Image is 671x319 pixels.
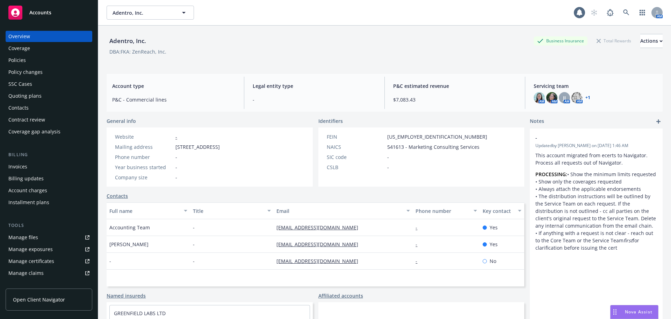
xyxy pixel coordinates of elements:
div: Installment plans [8,197,49,208]
a: Contract review [6,114,92,125]
button: Nova Assist [610,305,658,319]
span: Yes [490,224,498,231]
button: Key contact [480,202,524,219]
span: Account type [112,82,236,90]
button: Full name [107,202,190,219]
div: FEIN [327,133,384,140]
div: Account charges [8,185,47,196]
span: P&C estimated revenue [393,82,517,90]
a: Named insureds [107,292,146,299]
div: Year business started [115,164,173,171]
span: Adentro, Inc. [113,9,173,16]
div: Manage BORs [8,279,41,291]
a: Contacts [6,102,92,113]
a: Affiliated accounts [318,292,363,299]
a: Coverage [6,43,92,54]
div: Manage claims [8,268,44,279]
a: Manage certificates [6,256,92,267]
span: - [175,174,177,181]
span: General info [107,117,136,125]
p: This account migrated from ecerts to Navigator. Process all requests out of Navigator. [535,152,657,166]
a: [EMAIL_ADDRESS][DOMAIN_NAME] [276,258,364,264]
a: [EMAIL_ADDRESS][DOMAIN_NAME] [276,224,364,231]
a: Overview [6,31,92,42]
div: Coverage [8,43,30,54]
div: Mailing address [115,143,173,151]
a: Manage BORs [6,279,92,291]
div: Contract review [8,114,45,125]
span: - [253,96,376,103]
div: Contacts [8,102,29,113]
a: add [654,117,663,126]
span: 541613 - Marketing Consulting Services [387,143,479,151]
div: Policy changes [8,67,43,78]
span: - [387,164,389,171]
div: Billing updates [8,173,44,184]
span: - [387,153,389,161]
button: Email [274,202,413,219]
p: • Show the minimum limits requested • Show only the coverages requested • Always attach the appli... [535,171,657,251]
span: Yes [490,241,498,248]
div: Billing [6,151,92,158]
div: Phone number [115,153,173,161]
div: Total Rewards [593,36,635,45]
img: photo [571,92,583,103]
div: DBA: FKA: ZenReach, Inc. [109,48,166,55]
a: Contacts [107,192,128,200]
span: - [193,224,195,231]
a: Search [619,6,633,20]
span: - [193,257,195,265]
div: Quoting plans [8,90,42,102]
span: Identifiers [318,117,343,125]
span: Open Client Navigator [13,296,65,303]
div: NAICS [327,143,384,151]
button: Adentro, Inc. [107,6,194,20]
span: Updated by [PERSON_NAME] on [DATE] 1:46 AM [535,143,657,149]
span: - [535,134,639,141]
div: Key contact [483,207,514,215]
div: Tools [6,222,92,229]
img: photo [546,92,557,103]
span: - [109,257,111,265]
a: Invoices [6,161,92,172]
div: Adentro, Inc. [107,36,149,46]
span: No [490,257,496,265]
span: - [175,164,177,171]
div: Manage exposures [8,244,53,255]
span: $7,083.43 [393,96,517,103]
em: first [623,237,633,244]
a: Billing updates [6,173,92,184]
span: Nova Assist [625,309,652,315]
a: Manage exposures [6,244,92,255]
div: Business Insurance [534,36,587,45]
a: Accounts [6,3,92,22]
span: - [193,241,195,248]
button: Phone number [413,202,479,219]
div: Manage certificates [8,256,54,267]
div: Invoices [8,161,27,172]
a: Report a Bug [603,6,617,20]
span: - [175,153,177,161]
div: Coverage gap analysis [8,126,60,137]
a: - [416,224,423,231]
a: Manage files [6,232,92,243]
div: Drag to move [611,305,619,319]
a: Manage claims [6,268,92,279]
div: Title [193,207,263,215]
span: P&C - Commercial lines [112,96,236,103]
div: Manage files [8,232,38,243]
div: -Updatedby [PERSON_NAME] on [DATE] 1:46 AMThis account migrated from ecerts to Navigator. Process... [530,129,663,257]
div: Full name [109,207,180,215]
span: Legal entity type [253,82,376,90]
a: - [416,258,423,264]
button: Actions [640,34,663,48]
a: SSC Cases [6,78,92,90]
a: +1 [585,96,590,100]
strong: PROCESSING: [535,171,567,178]
button: Title [190,202,274,219]
span: [PERSON_NAME] [109,241,149,248]
a: [EMAIL_ADDRESS][DOMAIN_NAME] [276,241,364,248]
a: - [416,241,423,248]
a: GREENFIELD LABS LTD [114,310,166,317]
div: SSC Cases [8,78,32,90]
